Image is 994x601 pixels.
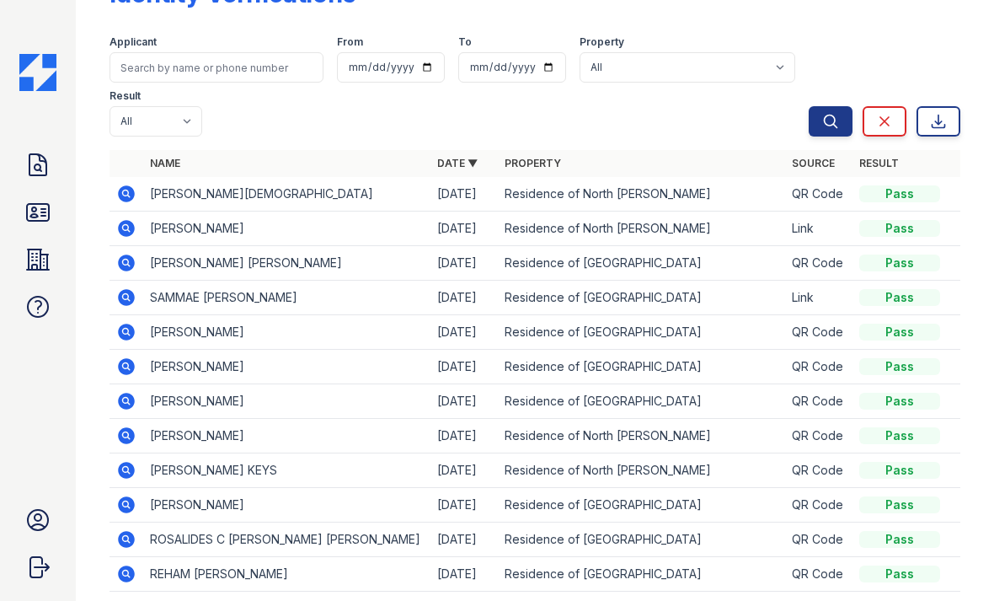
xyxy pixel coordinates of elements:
td: [DATE] [430,350,498,384]
td: [PERSON_NAME] [143,419,430,453]
td: [DATE] [430,246,498,281]
div: Pass [859,393,940,410]
td: [PERSON_NAME] [PERSON_NAME] [143,246,430,281]
img: CE_Icon_Blue-c292c112584629df590d857e76928e9f676e5b41ef8f769ba2f05ee15b207248.png [19,54,56,91]
td: QR Code [785,315,852,350]
td: SAMMAE [PERSON_NAME] [143,281,430,315]
td: [DATE] [430,557,498,592]
td: QR Code [785,177,852,212]
td: Residence of [GEOGRAPHIC_DATA] [498,488,785,523]
div: Pass [859,427,940,444]
td: QR Code [785,246,852,281]
div: Pass [859,185,940,202]
td: [PERSON_NAME] [143,212,430,246]
td: QR Code [785,453,852,488]
td: QR Code [785,419,852,453]
td: Residence of North [PERSON_NAME] [498,453,785,488]
td: Residence of [GEOGRAPHIC_DATA] [498,384,785,419]
td: [PERSON_NAME][DEMOGRAPHIC_DATA] [143,177,430,212]
label: Property [580,35,624,49]
td: [PERSON_NAME] KEYS [143,453,430,488]
td: [DATE] [430,384,498,419]
div: Pass [859,324,940,341]
div: Pass [859,220,940,237]
div: Pass [859,358,940,375]
td: [PERSON_NAME] [143,488,430,523]
div: Pass [859,531,940,548]
td: Residence of [GEOGRAPHIC_DATA] [498,557,785,592]
td: [PERSON_NAME] [143,384,430,419]
td: QR Code [785,523,852,557]
td: QR Code [785,557,852,592]
td: [DATE] [430,212,498,246]
div: Pass [859,566,940,582]
td: Link [785,281,852,315]
td: Residence of [GEOGRAPHIC_DATA] [498,523,785,557]
div: Pass [859,462,940,479]
td: Residence of [GEOGRAPHIC_DATA] [498,315,785,350]
label: Result [110,89,141,103]
td: [DATE] [430,281,498,315]
td: [DATE] [430,177,498,212]
td: Link [785,212,852,246]
td: [PERSON_NAME] [143,315,430,350]
input: Search by name or phone number [110,52,323,83]
label: To [458,35,472,49]
label: Applicant [110,35,157,49]
td: [DATE] [430,453,498,488]
td: [DATE] [430,315,498,350]
div: Pass [859,496,940,513]
td: Residence of [GEOGRAPHIC_DATA] [498,246,785,281]
td: Residence of [GEOGRAPHIC_DATA] [498,281,785,315]
label: From [337,35,363,49]
td: [DATE] [430,488,498,523]
a: Date ▼ [437,157,478,169]
td: [DATE] [430,523,498,557]
td: [DATE] [430,419,498,453]
a: Source [792,157,835,169]
td: Residence of North [PERSON_NAME] [498,212,785,246]
td: QR Code [785,384,852,419]
td: [PERSON_NAME] [143,350,430,384]
a: Property [505,157,561,169]
td: QR Code [785,488,852,523]
td: Residence of North [PERSON_NAME] [498,419,785,453]
td: Residence of [GEOGRAPHIC_DATA] [498,350,785,384]
td: QR Code [785,350,852,384]
div: Pass [859,289,940,306]
div: Pass [859,255,940,271]
td: ROSALIDES C [PERSON_NAME] [PERSON_NAME] [143,523,430,557]
a: Result [859,157,899,169]
a: Name [150,157,180,169]
td: REHAM [PERSON_NAME] [143,557,430,592]
td: Residence of North [PERSON_NAME] [498,177,785,212]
